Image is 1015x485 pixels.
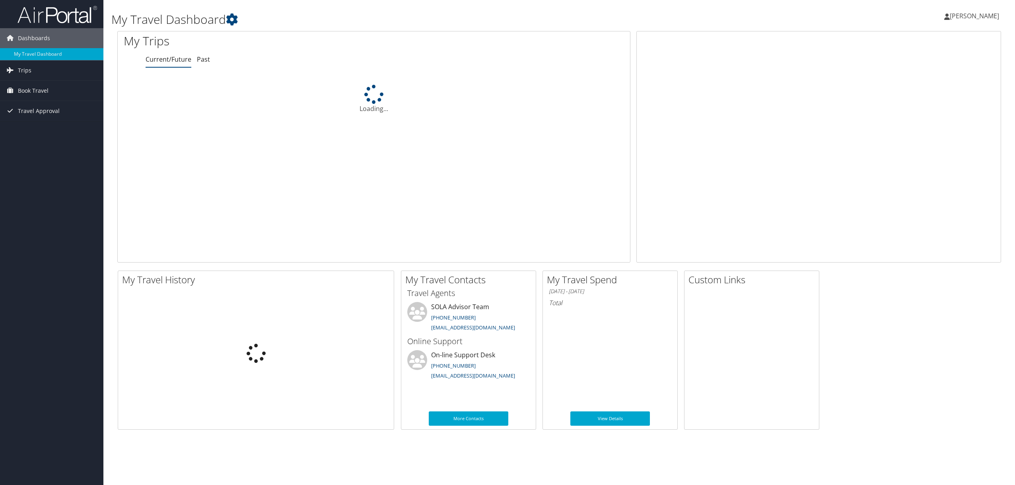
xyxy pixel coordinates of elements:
[950,12,999,20] span: [PERSON_NAME]
[570,411,650,426] a: View Details
[407,288,530,299] h3: Travel Agents
[431,372,515,379] a: [EMAIL_ADDRESS][DOMAIN_NAME]
[111,11,708,28] h1: My Travel Dashboard
[18,28,50,48] span: Dashboards
[547,273,677,286] h2: My Travel Spend
[429,411,508,426] a: More Contacts
[18,60,31,80] span: Trips
[431,362,476,369] a: [PHONE_NUMBER]
[549,288,671,295] h6: [DATE] - [DATE]
[197,55,210,64] a: Past
[118,85,630,113] div: Loading...
[18,81,49,101] span: Book Travel
[122,273,394,286] h2: My Travel History
[403,302,534,335] li: SOLA Advisor Team
[403,350,534,383] li: On-line Support Desk
[431,314,476,321] a: [PHONE_NUMBER]
[407,336,530,347] h3: Online Support
[688,273,819,286] h2: Custom Links
[944,4,1007,28] a: [PERSON_NAME]
[549,298,671,307] h6: Total
[405,273,536,286] h2: My Travel Contacts
[146,55,191,64] a: Current/Future
[18,101,60,121] span: Travel Approval
[17,5,97,24] img: airportal-logo.png
[431,324,515,331] a: [EMAIL_ADDRESS][DOMAIN_NAME]
[124,33,410,49] h1: My Trips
